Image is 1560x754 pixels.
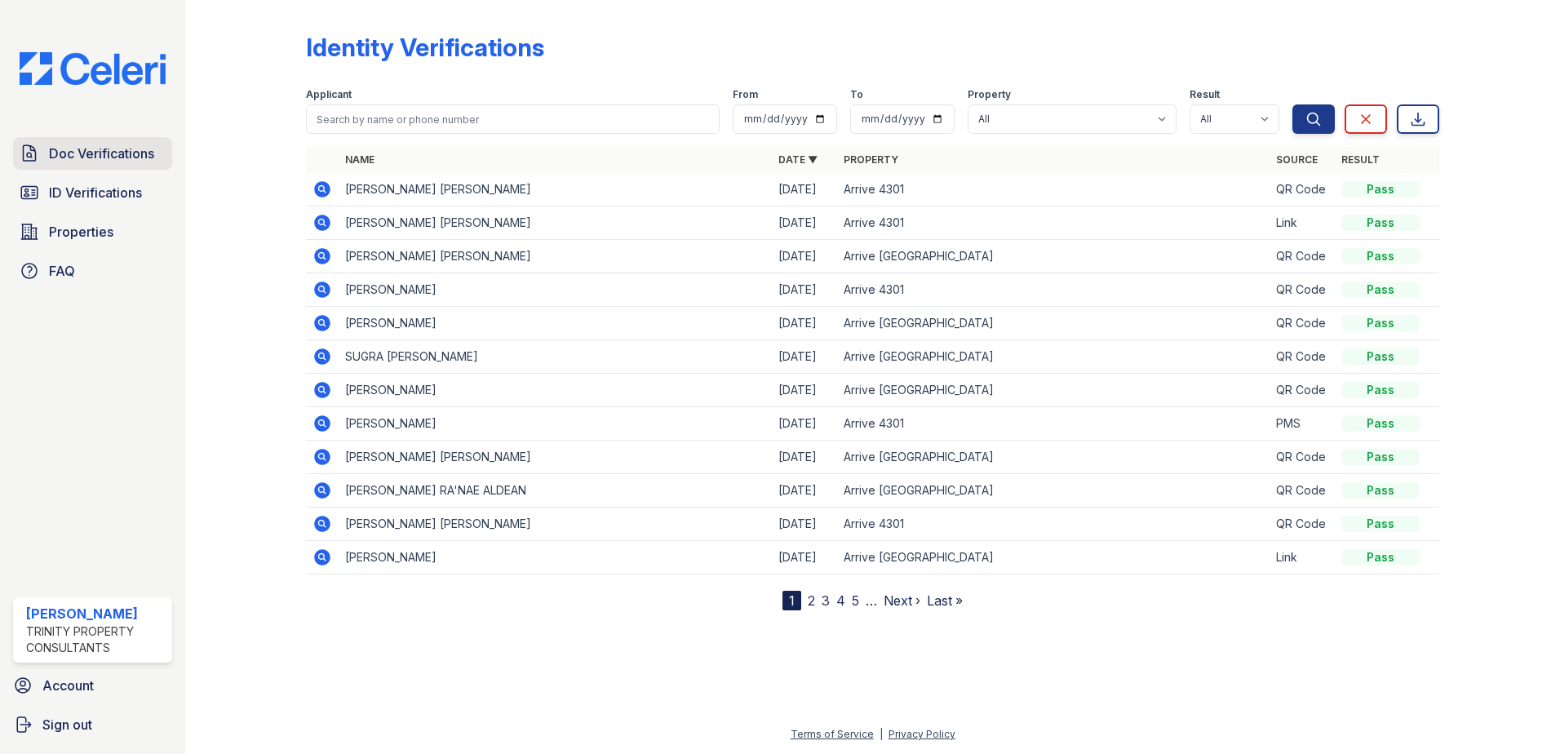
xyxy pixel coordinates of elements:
a: Source [1276,153,1318,166]
td: [DATE] [772,340,837,374]
div: Pass [1341,282,1420,298]
a: Properties [13,215,172,248]
span: Account [42,676,94,695]
td: [PERSON_NAME] [PERSON_NAME] [339,240,772,273]
td: Arrive 4301 [837,407,1270,441]
label: Property [968,88,1011,101]
td: Arrive [GEOGRAPHIC_DATA] [837,307,1270,340]
a: 2 [808,592,815,609]
td: QR Code [1270,273,1335,307]
a: ID Verifications [13,176,172,209]
td: Arrive 4301 [837,273,1270,307]
td: QR Code [1270,173,1335,206]
label: From [733,88,758,101]
div: Pass [1341,315,1420,331]
td: Arrive [GEOGRAPHIC_DATA] [837,474,1270,508]
div: | [880,728,883,740]
td: [DATE] [772,240,837,273]
td: Arrive 4301 [837,206,1270,240]
td: QR Code [1270,240,1335,273]
span: FAQ [49,261,75,281]
td: [DATE] [772,474,837,508]
td: [PERSON_NAME] [339,374,772,407]
td: [PERSON_NAME] [PERSON_NAME] [339,173,772,206]
input: Search by name or phone number [306,104,720,134]
td: QR Code [1270,508,1335,541]
span: Doc Verifications [49,144,154,163]
td: QR Code [1270,340,1335,374]
td: [PERSON_NAME] [PERSON_NAME] [339,206,772,240]
div: [PERSON_NAME] [26,604,166,623]
td: Arrive [GEOGRAPHIC_DATA] [837,541,1270,574]
div: Pass [1341,348,1420,365]
td: Link [1270,206,1335,240]
td: [DATE] [772,173,837,206]
div: Pass [1341,516,1420,532]
label: To [850,88,863,101]
a: Doc Verifications [13,137,172,170]
td: [DATE] [772,441,837,474]
td: Link [1270,541,1335,574]
td: [PERSON_NAME] [339,541,772,574]
td: [PERSON_NAME] [PERSON_NAME] [339,508,772,541]
a: Last » [927,592,963,609]
td: Arrive [GEOGRAPHIC_DATA] [837,240,1270,273]
td: [PERSON_NAME] [339,273,772,307]
a: Date ▼ [778,153,818,166]
a: Name [345,153,374,166]
td: [DATE] [772,273,837,307]
div: Pass [1341,382,1420,398]
div: Pass [1341,549,1420,565]
span: … [866,591,877,610]
span: Properties [49,222,113,242]
td: Arrive [GEOGRAPHIC_DATA] [837,340,1270,374]
td: Arrive 4301 [837,173,1270,206]
td: QR Code [1270,441,1335,474]
td: [DATE] [772,307,837,340]
a: Privacy Policy [889,728,955,740]
img: CE_Logo_Blue-a8612792a0a2168367f1c8372b55b34899dd931a85d93a1a3d3e32e68fde9ad4.png [7,52,179,85]
div: Pass [1341,449,1420,465]
a: FAQ [13,255,172,287]
td: PMS [1270,407,1335,441]
td: [PERSON_NAME] [339,407,772,441]
td: [DATE] [772,508,837,541]
a: Result [1341,153,1380,166]
td: [PERSON_NAME] RA'NAE ALDEAN [339,474,772,508]
a: Property [844,153,898,166]
a: Next › [884,592,920,609]
td: Arrive 4301 [837,508,1270,541]
div: Pass [1341,248,1420,264]
div: Identity Verifications [306,33,544,62]
a: Account [7,669,179,702]
td: QR Code [1270,307,1335,340]
td: [PERSON_NAME] [339,307,772,340]
a: 4 [836,592,845,609]
td: Arrive [GEOGRAPHIC_DATA] [837,441,1270,474]
td: [DATE] [772,374,837,407]
a: Terms of Service [791,728,874,740]
td: QR Code [1270,474,1335,508]
div: Trinity Property Consultants [26,623,166,656]
div: Pass [1341,215,1420,231]
div: Pass [1341,415,1420,432]
td: [DATE] [772,407,837,441]
a: 3 [822,592,830,609]
span: ID Verifications [49,183,142,202]
span: Sign out [42,715,92,734]
td: Arrive [GEOGRAPHIC_DATA] [837,374,1270,407]
label: Result [1190,88,1220,101]
label: Applicant [306,88,352,101]
a: 5 [852,592,859,609]
a: Sign out [7,708,179,741]
div: Pass [1341,482,1420,499]
td: [PERSON_NAME] [PERSON_NAME] [339,441,772,474]
td: [DATE] [772,541,837,574]
td: [DATE] [772,206,837,240]
td: QR Code [1270,374,1335,407]
td: SUGRA [PERSON_NAME] [339,340,772,374]
div: 1 [782,591,801,610]
div: Pass [1341,181,1420,197]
